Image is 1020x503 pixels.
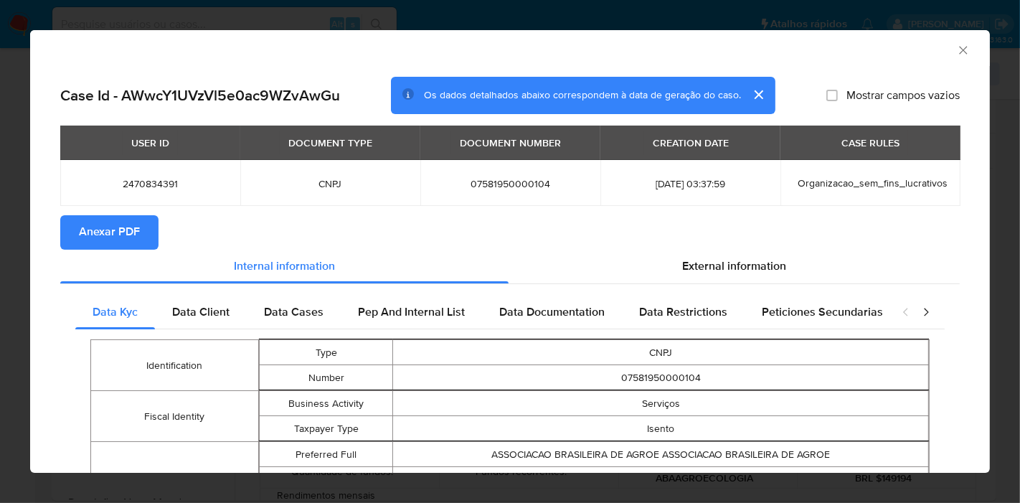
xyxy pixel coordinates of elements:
button: Fechar a janela [956,43,969,56]
span: Pep And Internal List [358,304,465,320]
span: [DATE] 03:37:59 [618,177,763,190]
div: DOCUMENT NUMBER [451,131,570,155]
div: Detailed info [60,250,960,284]
span: Anexar PDF [79,217,140,248]
span: Organizacao_sem_fins_lucrativos [798,176,948,190]
span: CNPJ [258,177,403,190]
button: cerrar [741,77,775,112]
h2: Case Id - AWwcY1UVzVl5e0ac9WZvAwGu [60,86,340,105]
div: USER ID [123,131,178,155]
td: Number [259,365,393,390]
td: Identification [91,340,259,391]
span: Data Kyc [93,304,138,320]
div: CREATION DATE [644,131,737,155]
input: Mostrar campos vazios [826,90,838,101]
td: Taxpayer Type [259,416,393,441]
td: Legal [259,467,393,492]
td: ASSOCIACAO BRASILEIRA DE AGROECOLOGIA [393,467,929,492]
td: Serviços [393,391,929,416]
td: Type [259,340,393,365]
span: Data Client [172,304,230,320]
span: Data Restrictions [639,304,727,320]
td: Preferred Full [259,442,393,467]
span: Mostrar campos vazios [846,88,960,103]
span: Peticiones Secundarias [762,304,883,320]
td: CNPJ [393,340,929,365]
span: Data Cases [264,304,324,320]
span: Data Documentation [499,304,605,320]
span: Os dados detalhados abaixo correspondem à data de geração do caso. [424,88,741,103]
td: 07581950000104 [393,365,929,390]
span: 2470834391 [77,177,223,190]
div: CASE RULES [833,131,908,155]
td: Fiscal Identity [91,391,259,442]
span: Internal information [234,258,335,275]
span: 07581950000104 [438,177,583,190]
td: Isento [393,416,929,441]
span: External information [682,258,786,275]
td: Business Activity [259,391,393,416]
td: ASSOCIACAO BRASILEIRA DE AGROE ASSOCIACAO BRASILEIRA DE AGROE [393,442,929,467]
button: Anexar PDF [60,215,159,250]
div: Detailed internal info [75,295,887,329]
div: closure-recommendation-modal [30,30,990,473]
div: DOCUMENT TYPE [280,131,381,155]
